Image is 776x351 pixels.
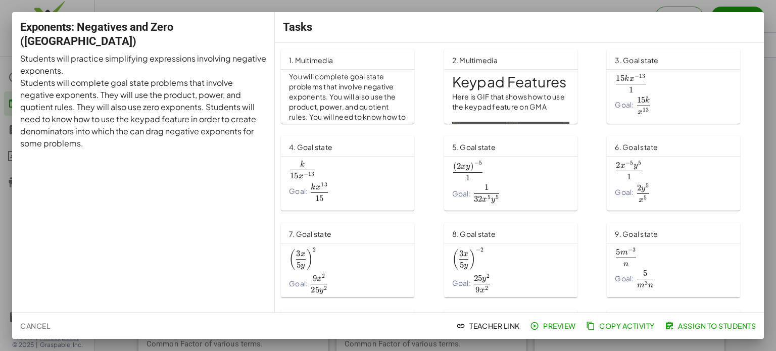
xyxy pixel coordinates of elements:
[322,272,325,279] span: 2
[482,275,486,283] span: y
[615,96,634,114] span: Goal:
[452,142,496,152] span: 5. Goal state
[454,317,524,335] button: Teacher Link
[482,161,483,175] span: ​
[311,183,315,191] span: k
[289,274,308,294] span: Goal:
[464,262,468,270] span: y
[444,136,595,211] a: 5. Goal stateGoal:
[289,56,333,65] span: 1. Multimedia
[306,250,307,262] span: ​
[649,183,650,196] span: ​
[645,96,650,105] span: k
[444,223,595,297] a: 8. Goal stateGoal:
[301,262,305,270] span: y
[461,163,466,171] span: x
[615,142,658,152] span: 6. Goal state
[289,249,295,270] span: (
[296,248,300,259] span: 3
[20,21,173,47] span: Exponents: Negatives and Zero ([GEOGRAPHIC_DATA])
[629,85,633,95] span: 1
[615,270,634,287] span: Goal:
[466,163,470,171] span: y
[588,321,655,330] span: Copy Activity
[452,92,569,112] p: Here is GIF that shows how to use the keypad feature on GMA
[620,248,628,257] span: m
[641,184,645,192] span: y
[311,285,319,295] span: 25
[313,273,317,283] span: 9
[629,75,635,83] span: x
[290,171,299,181] span: 15
[452,72,569,92] h1: Keypad Features
[289,72,406,192] p: You will complete goal state problems that involve negative exponents. You will also use the prod...
[457,161,461,171] span: 2
[616,160,620,170] span: 2
[616,73,624,83] span: 15
[627,172,631,182] span: 1
[615,56,658,65] span: 3. Goal state
[300,161,305,169] span: k
[452,56,498,65] span: 2. Multimedia
[639,72,646,79] span: 13
[607,49,758,124] a: 3. Goal stateGoal:
[607,223,758,297] a: 9. Goal stateGoal:
[615,229,658,238] span: 9. Goal state
[487,272,490,279] span: 2
[584,317,659,335] button: Copy Activity
[289,182,308,201] span: Goal:
[20,53,267,77] p: Students will practice simplifying expressions involving negative exponents.
[313,246,316,253] span: 2
[628,246,633,253] span: −
[630,159,633,166] span: 5
[623,260,628,268] span: n
[633,246,636,253] span: 3
[638,159,641,166] span: 5
[452,229,496,238] span: 8. Goal state
[452,184,471,203] span: Goal:
[643,268,647,278] span: 5
[460,260,464,270] span: 5
[317,275,322,283] span: x
[484,182,489,192] span: 1
[281,136,432,211] a: 4. Goal stateGoal:
[476,246,480,253] span: −
[299,172,304,180] span: x
[653,270,654,281] span: ​
[453,161,457,171] span: (
[275,12,764,42] div: Tasks
[650,96,651,108] span: ​
[458,321,520,330] span: Teacher Link
[444,49,595,124] a: 2. MultimediaKeypad FeaturesHere is GIF that shows how to use the keypad feature on GMA
[321,181,327,188] span: 13
[620,162,625,170] span: x
[463,250,468,258] span: x
[466,173,470,183] span: 1
[635,72,639,79] span: −
[667,321,756,330] span: Assign to Students
[642,161,643,173] span: ​
[474,194,482,204] span: 32
[615,183,634,202] span: Goal:
[307,249,313,270] span: )
[480,246,483,253] span: 2
[16,317,54,335] button: Cancel
[475,285,479,295] span: 9
[646,74,647,86] span: ​
[20,77,267,149] p: Students will complete goal state problems that involve negative exponents. They will use the pro...
[479,159,482,166] span: 5
[528,317,580,335] button: Preview
[625,159,630,166] span: −
[634,162,638,170] span: y
[459,248,463,259] span: 3
[289,142,332,152] span: 4. Goal state
[315,161,316,172] span: ​
[474,273,482,283] span: 25
[636,247,637,260] span: ​
[289,229,331,238] span: 7. Goal state
[315,193,324,204] span: 15
[499,184,500,195] span: ​
[281,223,432,297] a: 7. Goal stateGoal:
[452,249,458,270] span: (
